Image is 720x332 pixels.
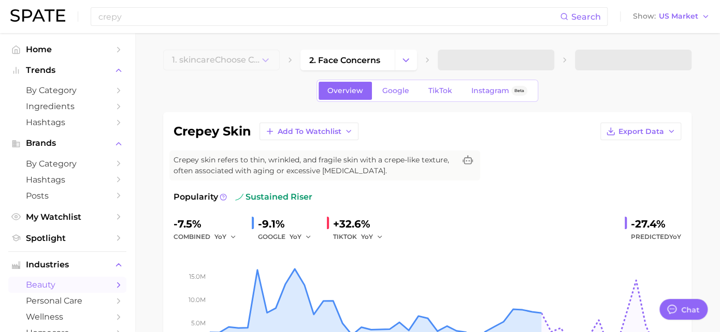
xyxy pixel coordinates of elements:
[8,188,126,204] a: Posts
[214,232,226,241] span: YoY
[8,41,126,57] a: Home
[633,13,656,19] span: Show
[26,260,109,269] span: Industries
[8,63,126,78] button: Trends
[571,12,601,22] span: Search
[290,231,312,243] button: YoY
[300,50,395,70] a: 2. face concerns
[631,216,681,232] div: -27.4%
[8,98,126,114] a: Ingredients
[463,82,536,100] a: InstagramBeta
[8,277,126,293] a: beauty
[174,191,218,203] span: Popularity
[319,82,372,100] a: Overview
[618,127,664,136] span: Export Data
[420,82,461,100] a: TikTok
[26,233,109,243] span: Spotlight
[333,216,390,232] div: +32.6%
[382,86,409,95] span: Google
[8,135,126,151] button: Brands
[235,193,243,201] img: sustained riser
[8,114,126,130] a: Hashtags
[659,13,698,19] span: US Market
[26,66,109,75] span: Trends
[309,55,380,65] span: 2. face concerns
[8,156,126,172] a: by Category
[174,231,243,243] div: combined
[8,309,126,325] a: wellness
[172,55,260,65] span: 1. skincare Choose Category
[514,86,524,95] span: Beta
[174,125,251,138] h1: crepey skin
[174,155,455,176] span: Crepey skin refers to thin, wrinkled, and fragile skin with a crepe-like texture, often associate...
[10,9,65,22] img: SPATE
[630,10,712,23] button: ShowUS Market
[8,257,126,273] button: Industries
[26,175,109,185] span: Hashtags
[428,86,452,95] span: TikTok
[26,85,109,95] span: by Category
[26,212,109,222] span: My Watchlist
[174,216,243,232] div: -7.5%
[163,50,280,70] button: 1. skincareChoose Category
[631,231,681,243] span: Predicted
[26,296,109,306] span: personal care
[395,50,417,70] button: Change Category
[8,293,126,309] a: personal care
[235,191,312,203] span: sustained riser
[26,101,109,111] span: Ingredients
[333,231,390,243] div: TIKTOK
[26,117,109,127] span: Hashtags
[26,44,109,54] span: Home
[8,82,126,98] a: by Category
[373,82,418,100] a: Google
[8,172,126,188] a: Hashtags
[278,127,341,136] span: Add to Watchlist
[260,123,358,140] button: Add to Watchlist
[26,312,109,322] span: wellness
[471,86,509,95] span: Instagram
[361,232,373,241] span: YoY
[669,233,681,240] span: YoY
[8,230,126,246] a: Spotlight
[8,209,126,225] a: My Watchlist
[327,86,363,95] span: Overview
[26,191,109,201] span: Posts
[258,216,319,232] div: -9.1%
[361,231,383,243] button: YoY
[258,231,319,243] div: GOOGLE
[26,280,109,290] span: beauty
[26,159,109,169] span: by Category
[600,123,681,140] button: Export Data
[214,231,237,243] button: YoY
[290,232,301,241] span: YoY
[97,8,560,25] input: Search here for a brand, industry, or ingredient
[26,139,109,148] span: Brands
